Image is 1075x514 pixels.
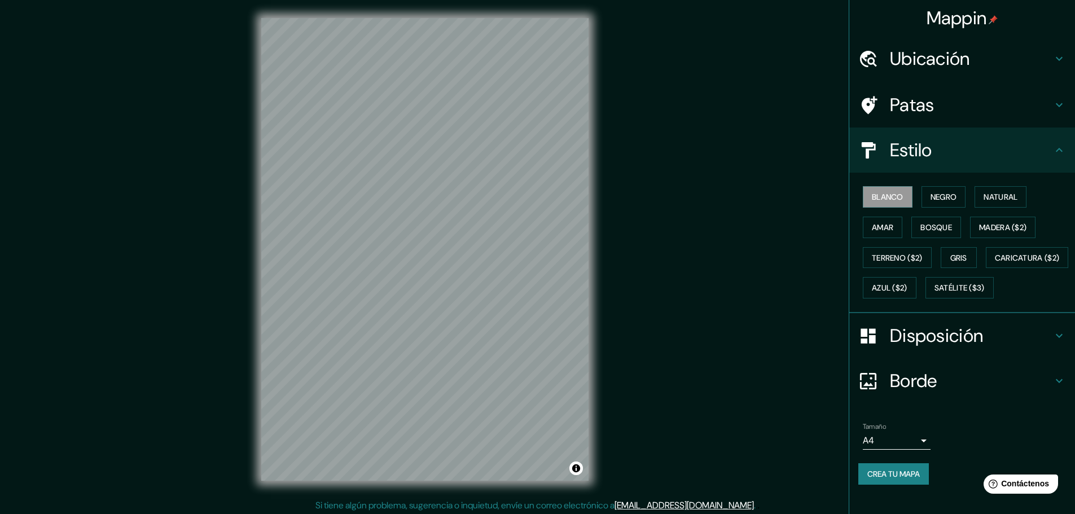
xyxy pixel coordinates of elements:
font: Blanco [872,192,903,202]
button: Azul ($2) [863,277,916,298]
font: A4 [863,434,874,446]
iframe: Lanzador de widgets de ayuda [975,470,1063,502]
font: Amar [872,222,893,232]
button: Caricatura ($2) [986,247,1069,269]
div: Borde [849,358,1075,403]
font: Mappin [927,6,987,30]
button: Gris [941,247,977,269]
div: Ubicación [849,36,1075,81]
canvas: Mapa [261,18,589,481]
font: Si tiene algún problema, sugerencia o inquietud, envíe un correo electrónico a [315,499,615,511]
button: Crea tu mapa [858,463,929,485]
button: Terreno ($2) [863,247,932,269]
font: Tamaño [863,422,886,431]
img: pin-icon.png [989,15,998,24]
button: Bosque [911,217,961,238]
font: . [754,499,756,511]
font: Caricatura ($2) [995,253,1060,263]
font: Negro [931,192,957,202]
font: Natural [984,192,1017,202]
button: Satélite ($3) [925,277,994,298]
font: Terreno ($2) [872,253,923,263]
font: Bosque [920,222,952,232]
button: Blanco [863,186,912,208]
button: Amar [863,217,902,238]
font: Borde [890,369,937,393]
font: Madera ($2) [979,222,1026,232]
font: Gris [950,253,967,263]
font: . [757,499,760,511]
div: Estilo [849,128,1075,173]
button: Natural [975,186,1026,208]
font: Disposición [890,324,983,348]
div: Patas [849,82,1075,128]
font: Azul ($2) [872,283,907,293]
div: A4 [863,432,931,450]
font: Estilo [890,138,932,162]
button: Negro [922,186,966,208]
button: Activar o desactivar atribución [569,462,583,475]
a: [EMAIL_ADDRESS][DOMAIN_NAME] [615,499,754,511]
div: Disposición [849,313,1075,358]
font: Patas [890,93,934,117]
font: Crea tu mapa [867,469,920,479]
font: Ubicación [890,47,970,71]
font: Satélite ($3) [934,283,985,293]
button: Madera ($2) [970,217,1035,238]
font: . [756,499,757,511]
